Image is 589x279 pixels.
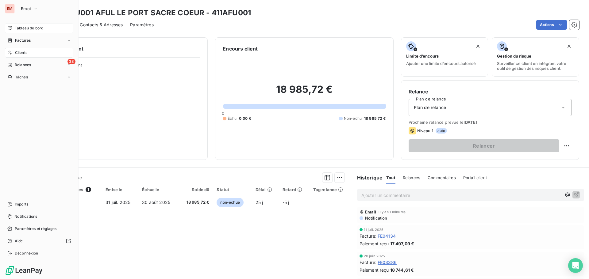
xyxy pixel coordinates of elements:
[67,59,75,64] span: 38
[37,45,200,52] h6: Informations client
[239,116,251,121] span: 0,00 €
[390,240,414,247] span: 17 497,09 €
[364,116,386,121] span: 18 985,72 €
[344,116,362,121] span: Non-échu
[80,22,123,28] span: Contacts & Adresses
[401,37,488,77] button: Limite d’encoursAjouter une limite d’encours autorisé
[49,62,200,71] span: Propriétés Client
[5,36,73,45] a: Factures
[5,23,73,33] a: Tableau de bord
[414,104,446,111] span: Plan de relance
[15,74,28,80] span: Tâches
[15,238,23,244] span: Aide
[409,120,572,125] span: Prochaine relance prévue le
[436,128,447,134] span: auto
[15,62,31,68] span: Relances
[15,251,38,256] span: Déconnexion
[5,48,73,58] a: Clients
[364,254,385,258] span: 20 juin 2025
[360,240,389,247] span: Paiement reçu
[5,266,43,275] img: Logo LeanPay
[497,61,574,71] span: Surveiller ce client en intégrant votre outil de gestion des risques client.
[283,200,289,205] span: -5 j
[390,267,414,273] span: 18 744,61 €
[228,116,237,121] span: Échu
[409,88,572,95] h6: Relance
[283,187,306,192] div: Retard
[5,60,73,70] a: 38Relances
[365,209,376,214] span: Email
[15,50,27,55] span: Clients
[256,200,263,205] span: 25 j
[5,199,73,209] a: Imports
[130,22,154,28] span: Paramètres
[378,259,397,266] span: FE03386
[568,258,583,273] div: Open Intercom Messenger
[15,25,43,31] span: Tableau de bord
[464,120,477,125] span: [DATE]
[183,199,210,205] span: 18 985,72 €
[183,187,210,192] div: Solde dû
[14,214,37,219] span: Notifications
[428,175,456,180] span: Commentaires
[106,187,135,192] div: Émise le
[15,226,56,232] span: Paramètres et réglages
[386,175,395,180] span: Tout
[409,139,559,152] button: Relancer
[106,200,130,205] span: 31 juil. 2025
[15,202,28,207] span: Imports
[256,187,275,192] div: Délai
[5,224,73,234] a: Paramètres et réglages
[5,4,15,13] div: EM
[86,187,91,192] span: 1
[360,259,376,266] span: Facture :
[417,128,433,133] span: Niveau 1
[15,38,31,43] span: Factures
[142,187,175,192] div: Échue le
[360,233,376,239] span: Facture :
[21,6,31,11] span: Emoi
[54,7,251,18] h3: 411AFU001 AFUL LE PORT SACRE COEUR - 411AFU001
[403,175,420,180] span: Relances
[378,233,396,239] span: FE04134
[223,45,258,52] h6: Encours client
[142,200,170,205] span: 30 août 2025
[379,210,406,214] span: il y a 51 minutes
[406,54,439,58] span: Limite d’encours
[463,175,487,180] span: Portail client
[223,83,386,102] h2: 18 985,72 €
[313,187,348,192] div: Tag relance
[217,198,243,207] span: non-échue
[497,54,531,58] span: Gestion du risque
[5,236,73,246] a: Aide
[217,187,248,192] div: Statut
[364,216,387,221] span: Notification
[5,72,73,82] a: Tâches
[360,267,389,273] span: Paiement reçu
[492,37,579,77] button: Gestion du risqueSurveiller ce client en intégrant votre outil de gestion des risques client.
[352,174,383,181] h6: Historique
[406,61,476,66] span: Ajouter une limite d’encours autorisé
[222,111,224,116] span: 0
[536,20,567,30] button: Actions
[364,228,384,232] span: 11 juil. 2025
